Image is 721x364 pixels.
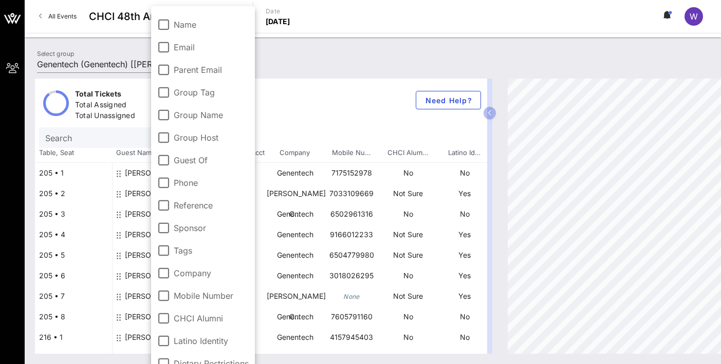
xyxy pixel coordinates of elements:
[125,286,184,335] div: Fabian Sandoval
[35,245,112,265] div: 205 • 5
[125,163,184,191] div: Joy Russell
[266,6,290,16] p: Date
[343,293,360,300] i: None
[380,286,436,306] p: Not Sure
[424,96,472,105] span: Need Help?
[267,183,323,224] p: [PERSON_NAME] C…
[174,223,249,233] label: Sponsor
[35,306,112,327] div: 205 • 8
[436,204,493,224] p: No
[35,148,112,158] span: Table, Seat
[436,327,493,348] p: No
[125,204,184,233] div: Ellen Lee
[436,148,492,158] span: Latino Id…
[125,327,184,356] div: Jayson Johnson
[266,16,290,27] p: [DATE]
[323,148,379,158] span: Mobile Nu…
[174,20,249,30] label: Name
[323,265,380,286] p: 3018026295
[125,224,184,253] div: Sandra Pizarro-Carrillo
[174,42,249,52] label: Email
[112,148,189,158] span: Guest Name
[323,327,380,348] p: 4157945403
[267,163,323,183] p: Genentech
[75,100,152,112] div: Total Assigned
[174,245,249,256] label: Tags
[174,87,249,98] label: Group Tag
[380,224,436,245] p: Not Sure
[436,163,493,183] p: No
[267,306,323,327] p: Genentech
[48,12,77,20] span: All Events
[35,265,112,286] div: 205 • 6
[690,11,698,22] span: W
[436,286,493,306] p: Yes
[75,110,152,123] div: Total Unassigned
[267,224,323,245] p: Genentech
[323,224,380,245] p: 9166012233
[174,65,249,75] label: Parent Email
[380,306,436,327] p: No
[174,268,249,278] label: Company
[174,291,249,301] label: Mobile Number
[436,265,493,286] p: Yes
[380,204,436,224] p: No
[323,204,380,224] p: 6502961316
[125,265,184,294] div: Ravi Upadhyay
[75,89,152,102] div: Total Tickets
[380,163,436,183] p: No
[35,327,112,348] div: 216 • 1
[380,265,436,286] p: No
[33,8,83,25] a: All Events
[267,265,323,286] p: Genentech
[380,245,436,265] p: Not Sure
[35,224,112,245] div: 205 • 4
[174,178,249,188] label: Phone
[174,336,249,346] label: Latino Identity
[267,245,323,265] p: Genentech
[380,327,436,348] p: No
[685,7,703,26] div: W
[436,306,493,327] p: No
[416,91,481,109] button: Need Help?
[323,163,380,183] p: 7175152978
[323,245,380,265] p: 6504779980
[37,50,74,58] label: Select group
[267,286,323,327] p: [PERSON_NAME] C…
[323,183,380,204] p: 7033109669
[35,183,112,204] div: 205 • 2
[380,183,436,204] p: Not Sure
[174,110,249,120] label: Group Name
[267,204,323,224] p: Genentech
[35,163,112,183] div: 205 • 1
[436,183,493,204] p: Yes
[267,327,323,348] p: Genentech
[35,204,112,224] div: 205 • 3
[436,224,493,245] p: Yes
[379,148,436,158] span: CHCI Alum…
[35,286,112,306] div: 205 • 7
[174,200,249,210] label: Reference
[174,155,249,165] label: Guest Of
[436,245,493,265] p: Yes
[125,245,190,274] div: Beatriz Perez Sanz
[125,306,184,335] div: Quita Highsmith
[266,148,323,158] span: Company
[174,313,249,323] label: CHCI Alumni
[174,132,249,143] label: Group Host
[125,183,184,233] div: Audrey Escobedo
[323,306,380,327] p: 7605791160
[89,9,241,24] span: CHCI 48th Annual Awards Gala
